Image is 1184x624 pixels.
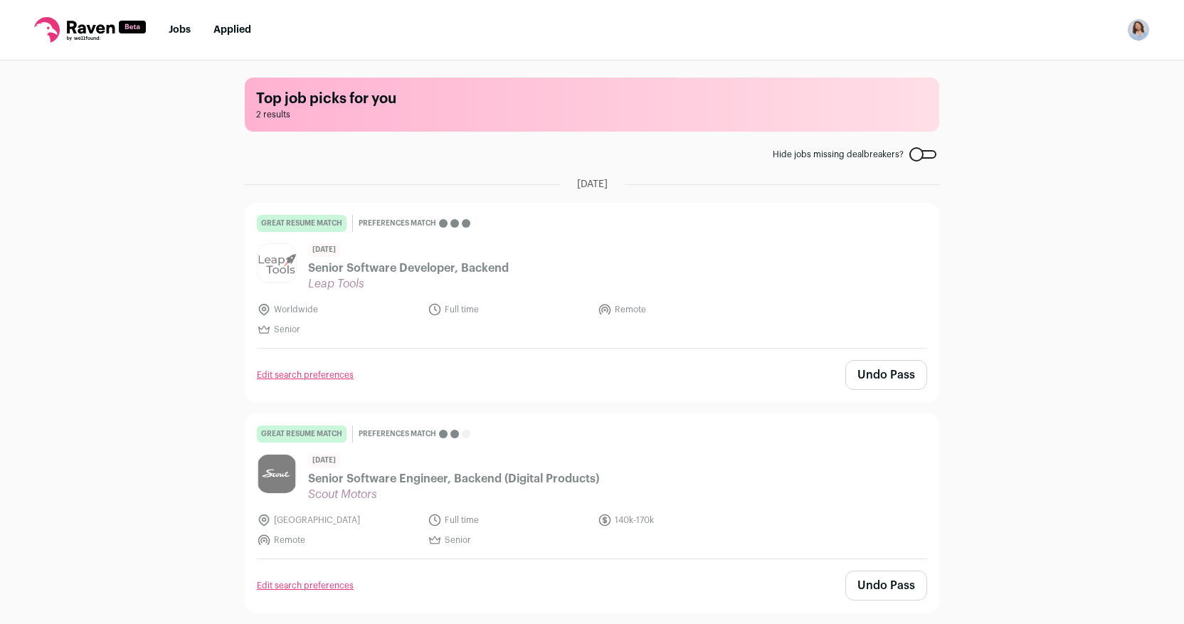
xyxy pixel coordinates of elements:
a: great resume match Preferences match [DATE] Senior Software Engineer, Backend (Digital Products) ... [245,414,939,559]
li: 140k-170k [598,513,760,527]
button: Open dropdown [1127,18,1150,41]
a: Applied [213,25,251,35]
span: Leap Tools [308,277,509,291]
a: Edit search preferences [257,369,354,381]
a: great resume match Preferences match [DATE] Senior Software Developer, Backend Leap Tools Worldwi... [245,203,939,348]
span: 2 results [256,109,928,120]
span: Scout Motors [308,487,599,502]
span: Preferences match [359,427,436,441]
div: great resume match [257,215,347,232]
span: [DATE] [308,243,340,257]
button: Undo Pass [845,571,927,601]
span: Preferences match [359,216,436,231]
span: Senior Software Developer, Backend [308,260,509,277]
button: Undo Pass [845,360,927,390]
li: Senior [428,533,590,547]
a: Jobs [169,25,191,35]
li: Full time [428,302,590,317]
li: Full time [428,513,590,527]
span: Hide jobs missing dealbreakers? [773,149,904,160]
li: Remote [598,302,760,317]
li: Worldwide [257,302,419,317]
div: great resume match [257,425,347,443]
a: Edit search preferences [257,580,354,591]
span: Senior Software Engineer, Backend (Digital Products) [308,470,599,487]
img: 6882900-medium_jpg [1127,18,1150,41]
li: [GEOGRAPHIC_DATA] [257,513,419,527]
img: edcdce9915035250e079cedc463795869719a507718372f0ee6c812f450f25c2 [258,455,296,493]
h1: Top job picks for you [256,89,928,109]
span: [DATE] [577,177,608,191]
li: Remote [257,533,419,547]
img: bfcbab2c7c09feba882793d09667f704fc773f86a84467dedb74b637d4c10bef.jpg [258,244,296,282]
span: [DATE] [308,454,340,467]
li: Senior [257,322,419,337]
